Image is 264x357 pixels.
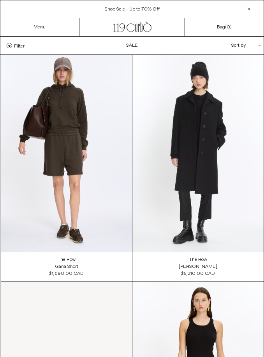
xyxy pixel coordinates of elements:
[217,24,232,31] a: Bag()
[49,270,84,277] div: $1,690.00 CAD
[58,256,76,263] a: The Row
[33,24,46,30] a: Menu
[105,6,160,12] a: Shop Sale - Up to 70% Off
[14,43,25,48] span: Filter
[1,55,132,252] img: The Row Gana Short in warm sepia
[179,263,217,270] a: [PERSON_NAME]
[189,256,207,263] a: The Row
[227,24,232,30] span: )
[132,55,264,252] img: The Row Anton Coat
[181,270,215,277] div: $5,210.00 CAD
[227,24,230,30] span: 0
[186,37,256,55] div: Sort by
[55,263,78,270] a: Gana Short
